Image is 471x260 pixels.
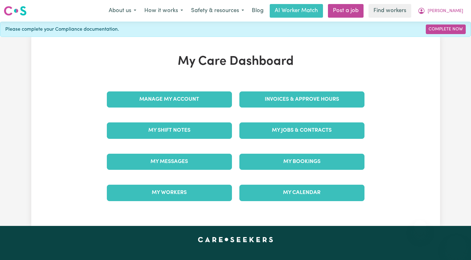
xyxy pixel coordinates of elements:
button: About us [105,4,140,17]
a: My Messages [107,154,232,170]
a: My Jobs & Contracts [239,122,364,139]
a: Complete Now [426,24,466,34]
h1: My Care Dashboard [103,54,368,69]
iframe: Close message [414,220,426,233]
a: My Bookings [239,154,364,170]
a: Find workers [369,4,411,18]
button: Safety & resources [187,4,248,17]
img: Careseekers logo [4,5,27,16]
a: Careseekers logo [4,4,27,18]
a: My Workers [107,185,232,201]
span: Please complete your Compliance documentation. [5,26,119,33]
a: My Shift Notes [107,122,232,139]
a: Blog [248,4,267,18]
a: Invoices & Approve Hours [239,91,364,108]
iframe: Button to launch messaging window [446,235,466,255]
span: [PERSON_NAME] [428,8,463,15]
a: Manage My Account [107,91,232,108]
a: Careseekers home page [198,237,273,242]
a: AI Worker Match [270,4,323,18]
a: My Calendar [239,185,364,201]
button: My Account [414,4,467,17]
a: Post a job [328,4,364,18]
button: How it works [140,4,187,17]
